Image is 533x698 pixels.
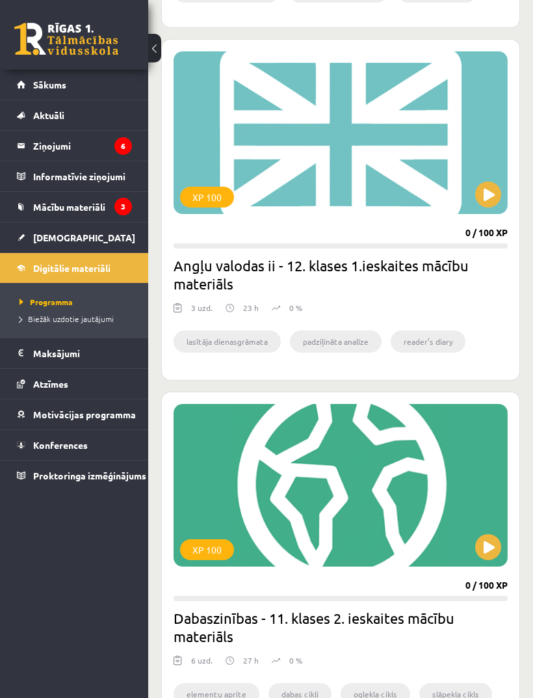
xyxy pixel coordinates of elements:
span: Programma [19,297,73,307]
legend: Informatīvie ziņojumi [33,161,132,191]
a: Mācību materiāli [17,192,132,222]
span: Proktoringa izmēģinājums [33,470,146,481]
p: 23 h [243,302,259,314]
li: lasītāja dienasgrāmata [174,330,281,353]
i: 3 [114,198,132,215]
span: Sākums [33,79,66,90]
a: [DEMOGRAPHIC_DATA] [17,222,132,252]
a: Motivācijas programma [17,399,132,429]
span: Motivācijas programma [33,409,136,420]
div: 3 uzd. [191,302,213,321]
a: Rīgas 1. Tālmācības vidusskola [14,23,118,55]
a: Aktuāli [17,100,132,130]
a: Sākums [17,70,132,100]
li: padziļināta analīze [290,330,382,353]
legend: Maksājumi [33,338,132,368]
a: Informatīvie ziņojumi3 [17,161,132,191]
a: Maksājumi [17,338,132,368]
span: Atzīmes [33,378,68,390]
div: XP 100 [180,187,234,208]
a: Konferences [17,430,132,460]
a: Digitālie materiāli [17,253,132,283]
h2: Angļu valodas ii - 12. klases 1.ieskaites mācību materiāls [174,256,508,293]
a: Biežāk uzdotie jautājumi [19,313,135,325]
p: 0 % [289,302,302,314]
span: Mācību materiāli [33,201,105,213]
div: 6 uzd. [191,654,213,674]
a: Proktoringa izmēģinājums [17,461,132,490]
span: Biežāk uzdotie jautājumi [19,314,114,324]
span: Konferences [33,439,88,451]
legend: Ziņojumi [33,131,132,161]
span: Digitālie materiāli [33,262,110,274]
li: reader’s diary [391,330,465,353]
a: Programma [19,296,135,308]
span: Aktuāli [33,109,64,121]
i: 6 [114,137,132,155]
p: 0 % [289,654,302,666]
span: [DEMOGRAPHIC_DATA] [33,232,135,243]
p: 27 h [243,654,259,666]
h2: Dabaszinības - 11. klases 2. ieskaites mācību materiāls [174,609,508,645]
a: Ziņojumi6 [17,131,132,161]
a: Atzīmes [17,369,132,399]
div: XP 100 [180,539,234,560]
